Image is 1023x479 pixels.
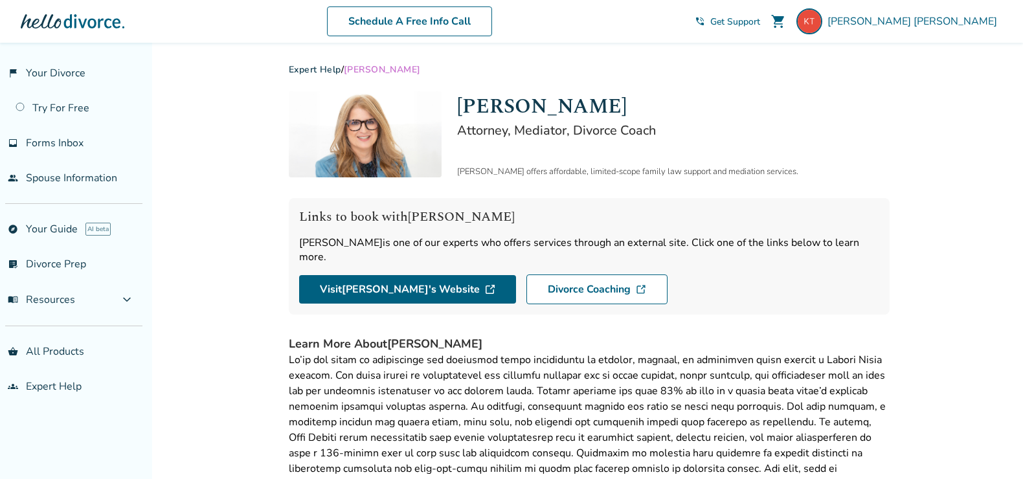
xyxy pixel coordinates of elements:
[119,292,135,307] span: expand_more
[344,63,420,76] span: [PERSON_NAME]
[457,166,890,177] div: [PERSON_NAME] offers affordable, limited-scope family law support and mediation services.
[958,417,1023,479] iframe: Chat Widget
[526,274,668,304] a: Divorce Coaching
[8,138,18,148] span: inbox
[289,91,442,177] img: Lisa Zonder
[8,68,18,78] span: flag_2
[827,14,1002,28] span: [PERSON_NAME] [PERSON_NAME]
[770,14,786,29] span: shopping_cart
[796,8,822,34] img: kterry1996@aol.com
[8,293,75,307] span: Resources
[8,346,18,357] span: shopping_basket
[299,275,516,304] a: Visit[PERSON_NAME]'s Website
[26,136,84,150] span: Forms Inbox
[695,16,760,28] a: phone_in_talkGet Support
[695,16,705,27] span: phone_in_talk
[289,335,890,352] h4: Learn More About [PERSON_NAME]
[457,91,890,122] h1: [PERSON_NAME]
[327,6,492,36] a: Schedule A Free Info Call
[8,295,18,305] span: menu_book
[289,63,890,76] div: /
[457,122,890,139] h2: Attorney, Mediator, Divorce Coach
[8,381,18,392] span: groups
[8,259,18,269] span: list_alt_check
[710,16,760,28] span: Get Support
[8,224,18,234] span: explore
[85,223,111,236] span: AI beta
[299,208,879,225] h4: Links to book with [PERSON_NAME]
[299,236,879,264] div: [PERSON_NAME] is one of our experts who offers services through an external site. Click one of th...
[8,173,18,183] span: people
[289,63,341,76] a: Expert Help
